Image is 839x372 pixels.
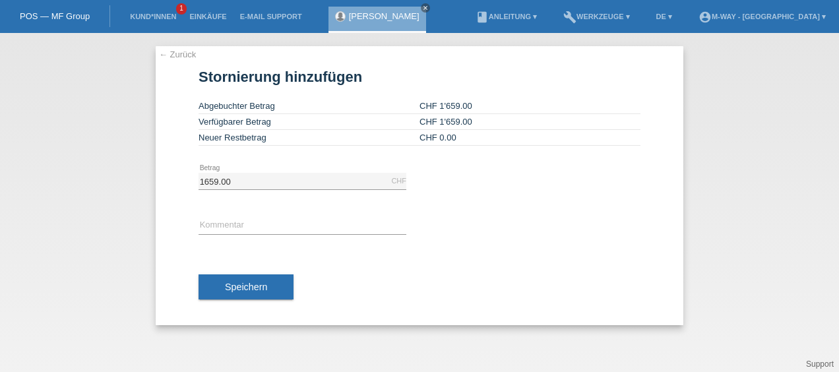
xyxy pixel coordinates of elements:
a: close [421,3,430,13]
a: Support [806,359,834,369]
a: bookAnleitung ▾ [469,13,544,20]
h1: Stornierung hinzufügen [199,69,640,85]
i: build [563,11,576,24]
span: CHF 1'659.00 [419,117,472,127]
span: 1 [176,3,187,15]
a: [PERSON_NAME] [349,11,419,21]
a: ← Zurück [159,49,196,59]
td: Abgebuchter Betrag [199,98,419,114]
td: Neuer Restbetrag [199,130,419,146]
span: CHF 1'659.00 [419,101,472,111]
i: book [476,11,489,24]
td: Verfügbarer Betrag [199,114,419,130]
div: CHF [391,177,406,185]
button: Speichern [199,274,294,299]
a: DE ▾ [650,13,679,20]
a: buildWerkzeuge ▾ [557,13,637,20]
span: CHF 0.00 [419,133,456,142]
i: close [422,5,429,11]
a: POS — MF Group [20,11,90,21]
a: account_circlem-way - [GEOGRAPHIC_DATA] ▾ [692,13,832,20]
span: Speichern [225,282,267,292]
a: Einkäufe [183,13,233,20]
a: E-Mail Support [233,13,309,20]
a: Kund*innen [123,13,183,20]
i: account_circle [699,11,712,24]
